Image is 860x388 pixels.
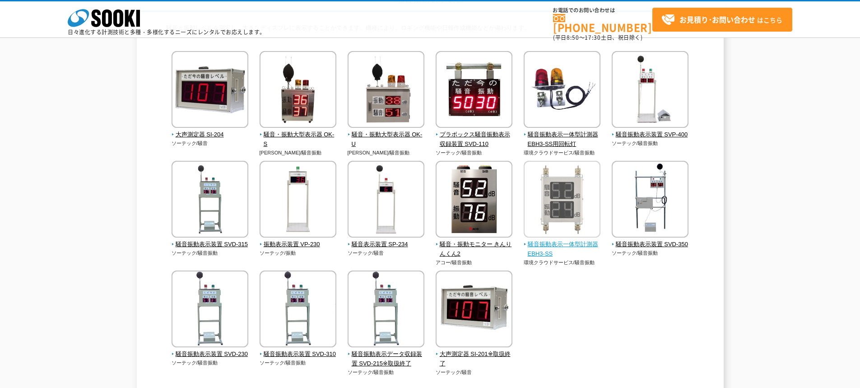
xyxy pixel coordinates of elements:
img: 騒音振動表示装置 SVD-310 [260,271,336,350]
a: プラボックス騒音振動表示収録装置 SVD-110 [436,122,513,149]
span: (平日 ～ 土日、祝日除く) [553,33,642,42]
a: 騒音・振動大型表示器 OK-U [348,122,425,149]
a: 騒音振動表示データ収録装置 SVD-215※取扱終了 [348,341,425,368]
span: 騒音・振動大型表示器 OK-U [348,130,425,149]
span: 騒音・振動モニター きんりんくん2 [436,240,513,259]
span: はこちら [661,13,782,27]
a: 騒音・振動モニター きんりんくん2 [436,231,513,258]
span: 17:30 [585,33,601,42]
img: 騒音・振動モニター きんりんくん2 [436,161,512,240]
strong: お見積り･お問い合わせ [679,14,755,25]
img: 騒音振動表示装置 SVD-350 [612,161,688,240]
a: 騒音振動表示装置 SVD-230 [172,341,249,359]
span: 騒音振動表示装置 SVD-315 [172,240,249,249]
a: 騒音振動表示装置 SVD-350 [612,231,689,249]
p: ソーテック/騒音振動 [260,359,337,367]
p: ソーテック/騒音振動 [348,369,425,376]
img: 騒音振動表示一体型計測器 EBH3-SS [524,161,600,240]
span: 騒音振動表示装置 SVD-230 [172,350,249,359]
a: 騒音・振動大型表示器 OK-S [260,122,337,149]
p: 環境クラウドサービス/騒音振動 [524,259,601,266]
p: ソーテック/振動 [260,249,337,257]
a: 騒音振動表示装置 SVD-315 [172,231,249,249]
img: 大声測定器 SI-201※取扱終了 [436,271,512,350]
p: ソーテック/騒音振動 [612,140,689,147]
img: 騒音・振動大型表示器 OK-U [348,51,424,130]
span: 8:50 [567,33,579,42]
p: ソーテック/騒音振動 [172,249,249,257]
span: 騒音振動表示データ収録装置 SVD-215※取扱終了 [348,350,425,369]
img: 騒音表示装置 SP-234 [348,161,424,240]
span: 騒音振動表示一体型計測器 EBH3-SS [524,240,601,259]
p: ソーテック/騒音振動 [172,359,249,367]
img: 騒音振動表示データ収録装置 SVD-215※取扱終了 [348,271,424,350]
a: 騒音振動表示一体型計測器 EBH3-SS用回転灯 [524,122,601,149]
img: 騒音振動表示装置 SVD-230 [172,271,248,350]
p: 環境クラウドサービス/騒音振動 [524,149,601,157]
a: 騒音表示装置 SP-234 [348,231,425,249]
img: 騒音振動表示一体型計測器 EBH3-SS用回転灯 [524,51,600,130]
img: 騒音・振動大型表示器 OK-S [260,51,336,130]
p: ソーテック/騒音振動 [612,249,689,257]
p: ソーテック/騒音 [348,249,425,257]
span: 騒音・振動大型表示器 OK-S [260,130,337,149]
p: ソーテック/騒音 [172,140,249,147]
span: プラボックス騒音振動表示収録装置 SVD-110 [436,130,513,149]
a: [PHONE_NUMBER] [553,14,652,33]
a: 騒音振動表示装置 SVP-400 [612,122,689,140]
span: 騒音振動表示装置 SVD-310 [260,350,337,359]
span: 騒音振動表示装置 SVP-400 [612,130,689,140]
span: 騒音振動表示一体型計測器 EBH3-SS用回転灯 [524,130,601,149]
a: 振動表示装置 VP-230 [260,231,337,249]
img: 騒音振動表示装置 SVP-400 [612,51,688,130]
p: [PERSON_NAME]/騒音振動 [348,149,425,157]
span: 騒音振動表示装置 SVD-350 [612,240,689,249]
img: プラボックス騒音振動表示収録装置 SVD-110 [436,51,512,130]
p: ソーテック/騒音 [436,369,513,376]
span: お電話でのお問い合わせは [553,8,652,13]
span: 振動表示装置 VP-230 [260,240,337,249]
p: 日々進化する計測技術と多種・多様化するニーズにレンタルでお応えします。 [68,29,265,35]
p: ソーテック/騒音振動 [436,149,513,157]
p: [PERSON_NAME]/騒音振動 [260,149,337,157]
a: 大声測定器 SI-204 [172,122,249,140]
img: 騒音振動表示装置 SVD-315 [172,161,248,240]
a: 騒音振動表示装置 SVD-310 [260,341,337,359]
p: アコー/騒音振動 [436,259,513,266]
span: 騒音表示装置 SP-234 [348,240,425,249]
a: お見積り･お問い合わせはこちら [652,8,792,32]
span: 大声測定器 SI-204 [172,130,249,140]
a: 騒音振動表示一体型計測器 EBH3-SS [524,231,601,258]
span: 大声測定器 SI-201※取扱終了 [436,350,513,369]
img: 大声測定器 SI-204 [172,51,248,130]
a: 大声測定器 SI-201※取扱終了 [436,341,513,368]
img: 振動表示装置 VP-230 [260,161,336,240]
